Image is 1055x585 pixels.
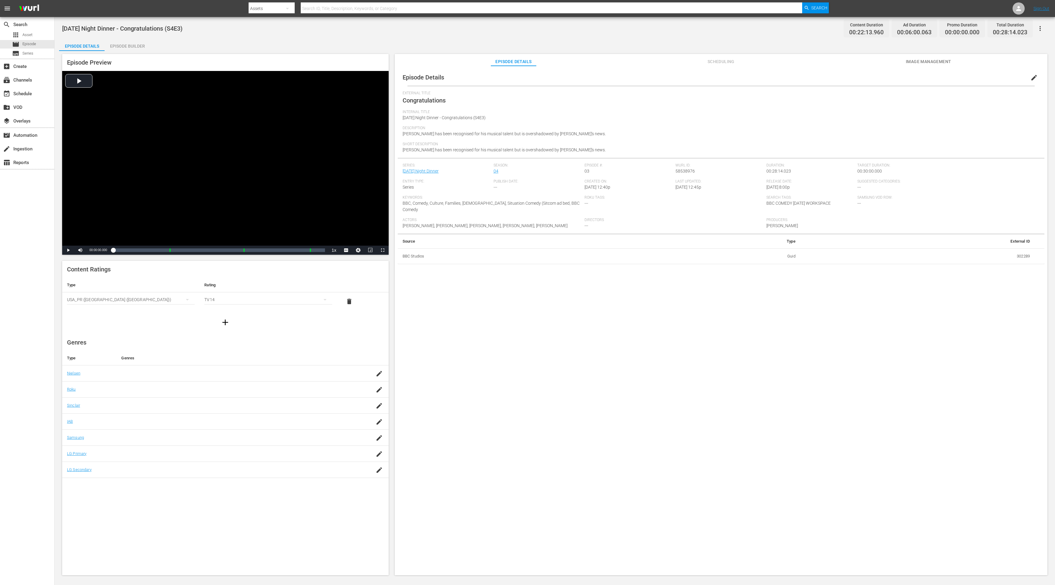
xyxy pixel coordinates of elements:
[491,58,536,66] span: Episode Details
[346,298,353,305] span: delete
[67,371,80,375] a: Nielsen
[403,185,414,190] span: Series
[849,21,884,29] div: Content Duration
[113,248,325,252] div: Progress Bar
[584,179,672,184] span: Created On:
[403,131,606,136] span: [PERSON_NAME] has been recognised for his musical talent but is overshadowed by [PERSON_NAME]'s n...
[403,169,439,173] a: [DATE] Night Dinner
[12,50,19,57] span: Series
[398,234,652,249] th: Source
[67,435,84,440] a: Samsung
[403,142,1037,147] span: Short Description
[857,185,861,190] span: ---
[945,21,980,29] div: Promo Duration
[897,21,932,29] div: Ad Duration
[403,115,486,120] span: [DATE] Night Dinner - Congratulations (S4E3)
[22,32,32,38] span: Asset
[802,2,829,13] button: Search
[116,351,352,365] th: Genres
[3,117,10,125] span: Overlays
[62,246,74,255] button: Play
[328,246,340,255] button: Playback Rate
[766,163,854,168] span: Duration:
[403,163,491,168] span: Series:
[675,185,701,190] span: [DATE] 12:45p
[62,25,183,32] span: [DATE] Night Dinner - Congratulations (S4E3)
[74,246,86,255] button: Mute
[403,179,491,184] span: Entry Type:
[403,223,568,228] span: [PERSON_NAME], [PERSON_NAME], [PERSON_NAME], [PERSON_NAME], [PERSON_NAME]
[766,179,854,184] span: Release Date:
[857,163,1036,168] span: Target Duration:
[652,234,800,249] th: Type
[857,201,861,206] span: ---
[342,294,357,309] button: delete
[377,246,389,255] button: Fullscreen
[67,451,86,456] a: LG Primary
[1030,74,1038,81] span: edit
[584,195,763,200] span: Roku Tags:
[494,163,581,168] span: Season:
[800,248,1035,264] td: 302289
[67,59,112,66] span: Episode Preview
[897,29,932,36] span: 00:06:00.063
[62,278,389,311] table: simple table
[675,163,763,168] span: Wurl ID:
[403,201,580,212] span: BBC, Comedy, Culture, Families, [DEMOGRAPHIC_DATA], Situation Comedy (Sitcom ad bed, BBC Comedy
[340,246,352,255] button: Captions
[766,201,831,206] span: BBC COMEDY [DATE] WORKSPACE
[993,29,1027,36] span: 00:28:14.023
[67,403,80,408] a: Sinclair
[105,39,150,51] button: Episode Builder
[364,246,377,255] button: Picture-in-Picture
[857,179,1036,184] span: Suggested Categories:
[3,132,10,139] span: Automation
[584,201,588,206] span: ---
[403,110,1037,115] span: Internal Title
[398,234,1044,264] table: simple table
[22,41,36,47] span: Episode
[3,76,10,84] span: Channels
[906,58,951,66] span: Image Management
[15,2,44,16] img: ans4CAIJ8jUAAAAAAAAAAAAAAAAAAAAAAAAgQb4GAAAAAAAAAAAAAAAAAAAAAAAAJMjXAAAAAAAAAAAAAAAAAAAAAAAAgAT5G...
[993,21,1027,29] div: Total Duration
[584,223,588,228] span: ---
[494,169,498,173] a: 04
[3,159,10,166] span: Reports
[67,419,73,424] a: IAB
[1027,70,1041,85] button: edit
[67,339,86,346] span: Genres
[105,39,150,53] div: Episode Builder
[766,195,854,200] span: Search Tags:
[698,58,744,66] span: Scheduling
[403,97,446,104] span: Congratulations
[494,179,581,184] span: Publish Date:
[766,223,798,228] span: [PERSON_NAME]
[67,266,111,273] span: Content Ratings
[89,248,107,252] span: 00:00:00.000
[12,31,19,39] span: Asset
[945,29,980,36] span: 00:00:00.000
[3,104,10,111] span: VOD
[403,126,1037,131] span: Description
[199,278,337,292] th: Rating
[766,218,945,223] span: Producers
[800,234,1035,249] th: External ID
[584,169,589,173] span: 03
[584,218,763,223] span: Directors
[857,169,882,173] span: 00:30:00.000
[67,291,195,308] div: USA_PR ([GEOGRAPHIC_DATA] ([GEOGRAPHIC_DATA]))
[62,278,199,292] th: Type
[22,50,33,56] span: Series
[12,41,19,48] span: Episode
[59,39,105,53] div: Episode Details
[59,39,105,51] button: Episode Details
[62,71,389,255] div: Video Player
[675,179,763,184] span: Last Updated:
[652,248,800,264] td: Guid
[204,291,332,308] div: TV14
[675,169,695,173] span: 58538976
[352,246,364,255] button: Jump To Time
[1033,6,1049,11] a: Sign Out
[584,163,672,168] span: Episode #:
